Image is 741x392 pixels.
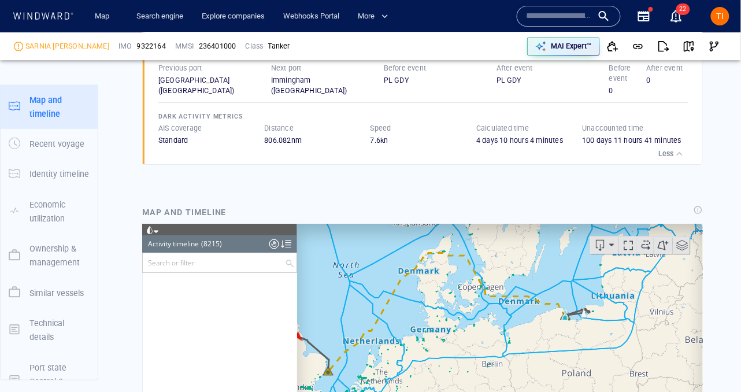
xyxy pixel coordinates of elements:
span: 112 days [170,297,200,306]
button: Add to vessel list [600,34,625,59]
p: Speed [370,123,391,134]
p: Ownership & management [29,242,90,270]
p: Next port [271,63,302,73]
button: More [353,6,398,27]
button: Economic utilization [1,190,98,234]
p: Recent voyage [29,137,84,151]
a: OpenStreetMap [441,349,497,357]
a: Technical details [1,324,98,335]
button: Export report [651,34,676,59]
div: 236401000 [199,41,236,51]
div: Tanker [268,41,290,51]
a: Map [90,6,118,27]
div: Map and timeline [138,201,231,224]
a: Recent voyage [1,138,98,149]
p: After event [647,63,683,73]
div: 4 days 10 hours 4 minutes [476,135,582,146]
button: Technical details [1,308,98,353]
div: Standard [158,135,264,146]
div: 0 [609,86,647,96]
p: Similar vessels [29,286,84,300]
a: Similar vessels [1,287,98,298]
a: Ownership & management [1,250,98,261]
p: Previous port [158,63,202,73]
div: Toggle map information layers [531,13,548,30]
iframe: Chat [692,340,732,383]
p: Identity timeline [29,167,89,181]
span: 9322164 [137,41,166,51]
a: Webhooks Portal [279,6,344,27]
div: PL GDY [497,75,609,86]
button: MAI Expert™ [527,37,600,56]
div: Moderate risk [14,42,23,51]
div: 200km [161,324,201,336]
div: SARNIA [PERSON_NAME] [25,41,109,51]
p: After event [497,63,533,73]
div: PL GDY [384,75,497,86]
p: Unaccounted time [583,123,644,134]
p: Before event [609,63,647,84]
span: TI [717,12,724,21]
button: Similar vessels [1,278,98,308]
button: Recent voyage [1,129,98,159]
p: Technical details [29,316,90,345]
div: Activity timeline [6,12,57,29]
div: [DATE] - [DATE] [202,293,252,311]
div: (8215) [59,12,80,29]
div: 0 [647,75,684,86]
a: Explore companies [197,6,269,27]
div: tooltips.createAOI [512,13,531,30]
span: Dark activity metrics [158,113,243,120]
div: 7.6 kn [370,135,476,146]
a: Search engine [132,6,188,27]
div: Immingham ([GEOGRAPHIC_DATA]) [271,75,384,96]
button: Ownership & management [1,234,98,278]
a: Improve this map [501,349,558,357]
a: Mapbox logo [158,342,209,355]
span: 22 [676,3,690,15]
div: Toggle vessel historical path [494,13,512,30]
button: Less [656,146,688,162]
button: Get link [625,34,651,59]
a: Identity timeline [1,168,98,179]
a: Economic utilization [1,205,98,216]
p: Distance [264,123,294,134]
div: [GEOGRAPHIC_DATA] ([GEOGRAPHIC_DATA]) [158,75,271,96]
p: Less [659,149,674,159]
p: AIS coverage [158,123,202,134]
div: Compliance Activities [127,12,136,29]
div: Focus on vessel path [477,13,494,30]
button: Identity timeline [1,159,98,189]
div: 100 days 11 hours 41 minutes [583,135,688,146]
p: IMO [118,41,132,51]
div: Notification center [669,9,683,23]
button: TI [709,5,732,28]
button: Export vessel information [448,13,477,30]
p: Map and timeline [29,93,90,121]
button: Create an AOI. [512,13,531,30]
a: Mapbox [407,349,439,357]
button: 22 [662,2,690,30]
div: 806.082 nm [264,135,370,146]
a: Port state Control & Casualties [1,375,98,386]
p: Class [246,41,264,51]
span: More [358,10,388,23]
p: Calculated time [476,123,529,134]
button: View on map [676,34,702,59]
p: MAI Expert™ [551,41,592,51]
span: SARNIA CHERIE [25,41,109,51]
button: Map and timeline [1,85,98,130]
button: Map [86,6,123,27]
p: Economic utilization [29,198,90,226]
p: Before event [384,63,426,73]
button: 112 days[DATE]-[DATE] [161,292,276,312]
a: Map and timeline [1,101,98,112]
p: MMSI [175,41,194,51]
